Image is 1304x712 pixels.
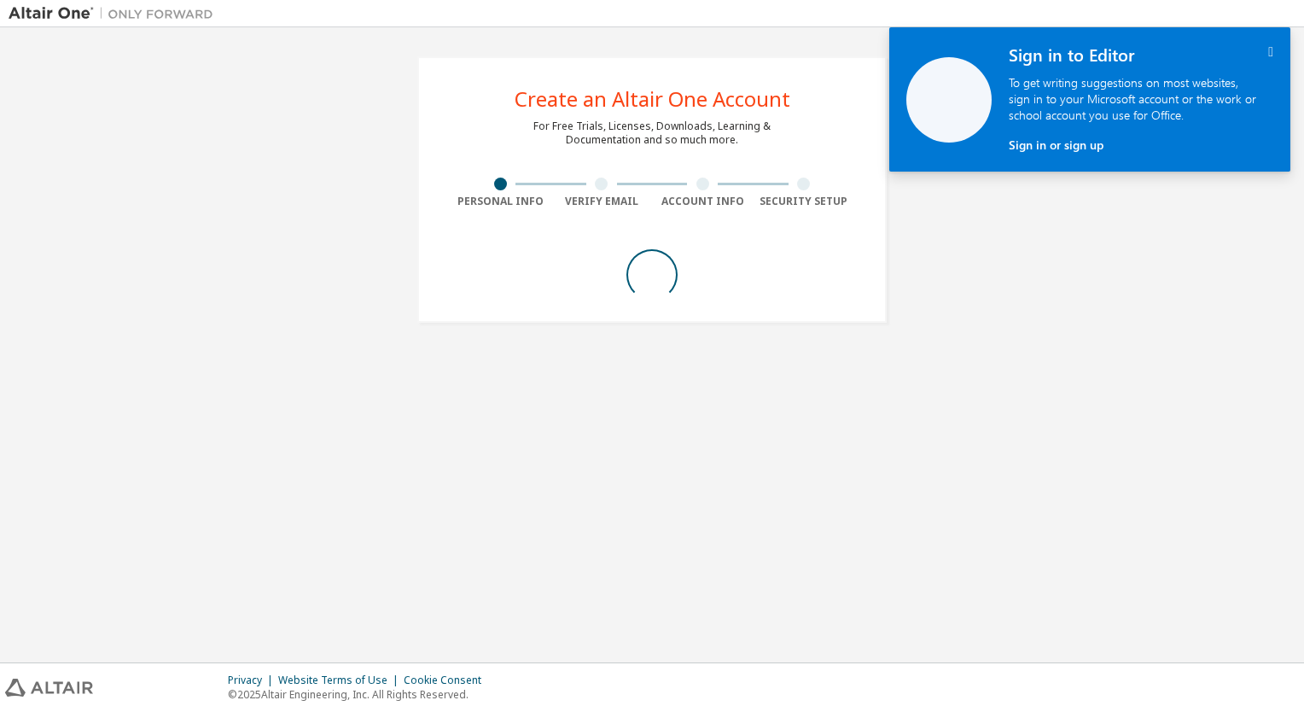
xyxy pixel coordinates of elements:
div: Privacy [228,674,278,687]
div: Personal Info [450,195,551,208]
div: Account Info [652,195,754,208]
img: altair_logo.svg [5,679,93,697]
div: Security Setup [754,195,855,208]
div: Create an Altair One Account [515,89,790,109]
div: Verify Email [551,195,653,208]
div: For Free Trials, Licenses, Downloads, Learning & Documentation and so much more. [533,120,771,147]
p: © 2025 Altair Engineering, Inc. All Rights Reserved. [228,687,492,702]
div: Website Terms of Use [278,674,404,687]
div: Cookie Consent [404,674,492,687]
img: Altair One [9,5,222,22]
